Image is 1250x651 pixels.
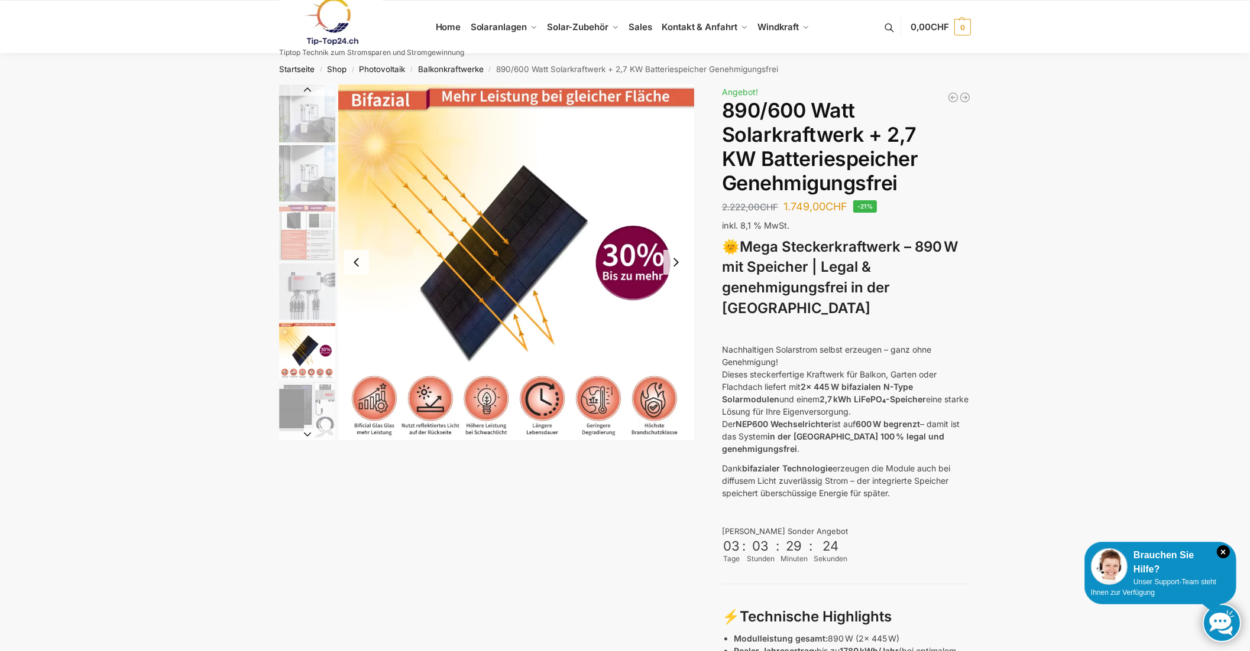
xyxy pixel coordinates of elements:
h3: 🌞 [722,237,971,319]
strong: 2x 445 W bifazialen N-Type Solarmodulen [722,382,913,404]
img: Bificial 30 % mehr Leistung [338,84,694,440]
a: Startseite [279,64,315,74]
h3: ⚡ [722,607,971,627]
span: Windkraft [757,21,799,32]
button: Previous slide [344,250,369,275]
li: 5 / 12 [276,321,335,380]
strong: 2,7 kWh LiFePO₄-Speicher [820,394,926,404]
p: Dank erzeugen die Module auch bei diffusem Licht zuverlässig Strom – der integrierte Speicher spe... [722,462,971,499]
nav: Breadcrumb [258,54,992,84]
bdi: 2.222,00 [722,201,778,213]
a: Balkonkraftwerk 405/600 Watt erweiterbar [947,92,959,103]
span: / [484,65,496,74]
span: 0,00 [911,21,949,32]
strong: Technische Highlights [740,608,892,625]
div: 03 [748,538,773,554]
span: CHF [825,200,847,213]
div: : [809,538,812,561]
div: Sekunden [814,554,847,564]
span: Solar-Zubehör [547,21,608,32]
span: CHF [931,21,949,32]
strong: bifazialer Technologie [742,463,833,473]
img: Balkonkraftwerk mit 2,7kw Speicher [279,84,335,142]
strong: Mega Steckerkraftwerk – 890 W mit Speicher | Legal & genehmigungsfrei in der [GEOGRAPHIC_DATA] [722,238,958,317]
strong: NEP600 Wechselrichter [736,419,832,429]
button: Next slide [279,428,335,440]
span: / [315,65,327,74]
bdi: 1.749,00 [783,200,847,213]
div: 29 [782,538,807,554]
a: Sales [624,1,657,54]
a: Shop [327,64,346,74]
a: Solaranlagen [465,1,542,54]
p: Nachhaltigen Solarstrom selbst erzeugen – ganz ohne Genehmigung! Dieses steckerfertige Kraftwerk ... [722,343,971,455]
p: 890 W (2x 445 W) [734,632,971,645]
img: Balkonkraftwerk mit 2,7kw Speicher [279,145,335,201]
span: CHF [760,201,778,213]
button: Next slide [663,250,688,275]
a: 0,00CHF 0 [911,9,971,45]
i: Schließen [1217,545,1230,558]
img: Balkonkraftwerk 860 [279,382,335,438]
h1: 890/600 Watt Solarkraftwerk + 2,7 KW Batteriespeicher Genehmigungsfrei [722,99,971,195]
span: Kontakt & Anfahrt [662,21,737,32]
a: Balkonkraftwerke [418,64,484,74]
strong: 600 W begrenzt [856,419,920,429]
span: Unser Support-Team steht Ihnen zur Verfügung [1091,578,1216,597]
img: Bificial 30 % mehr Leistung [279,323,335,379]
a: Balkonkraftwerk 890 Watt Solarmodulleistung mit 2kW/h Zendure Speicher [959,92,971,103]
button: Previous slide [279,84,335,96]
span: Sales [629,21,652,32]
li: 2 / 12 [276,144,335,203]
span: inkl. 8,1 % MwSt. [722,220,789,230]
span: -21% [853,200,877,213]
span: 0 [954,19,971,35]
img: BDS1000 [279,263,335,320]
span: Solaranlagen [471,21,527,32]
div: : [742,538,746,561]
div: : [776,538,779,561]
li: 5 / 12 [338,84,694,440]
div: [PERSON_NAME] Sonder Angebot [722,526,971,538]
li: 1 / 12 [276,84,335,144]
a: Kontakt & Anfahrt [657,1,753,54]
div: Tage [722,554,741,564]
li: 7 / 12 [276,439,335,498]
div: Stunden [747,554,775,564]
span: / [346,65,359,74]
a: Photovoltaik [360,64,406,74]
span: / [406,65,418,74]
li: 6 / 12 [276,380,335,439]
div: 24 [815,538,846,554]
div: Brauchen Sie Hilfe? [1091,548,1230,577]
li: 3 / 12 [276,203,335,262]
div: 03 [723,538,740,554]
a: Windkraft [753,1,815,54]
strong: in der [GEOGRAPHIC_DATA] 100 % legal und genehmigungsfrei [722,431,944,454]
a: Solar-Zubehör [542,1,624,54]
p: Tiptop Technik zum Stromsparen und Stromgewinnung [279,49,464,56]
img: Customer service [1091,548,1128,585]
li: 4 / 12 [276,262,335,321]
span: Angebot! [722,87,758,97]
div: Minuten [781,554,808,564]
strong: Modulleistung gesamt: [734,633,828,643]
img: Bificial im Vergleich zu billig Modulen [279,204,335,261]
